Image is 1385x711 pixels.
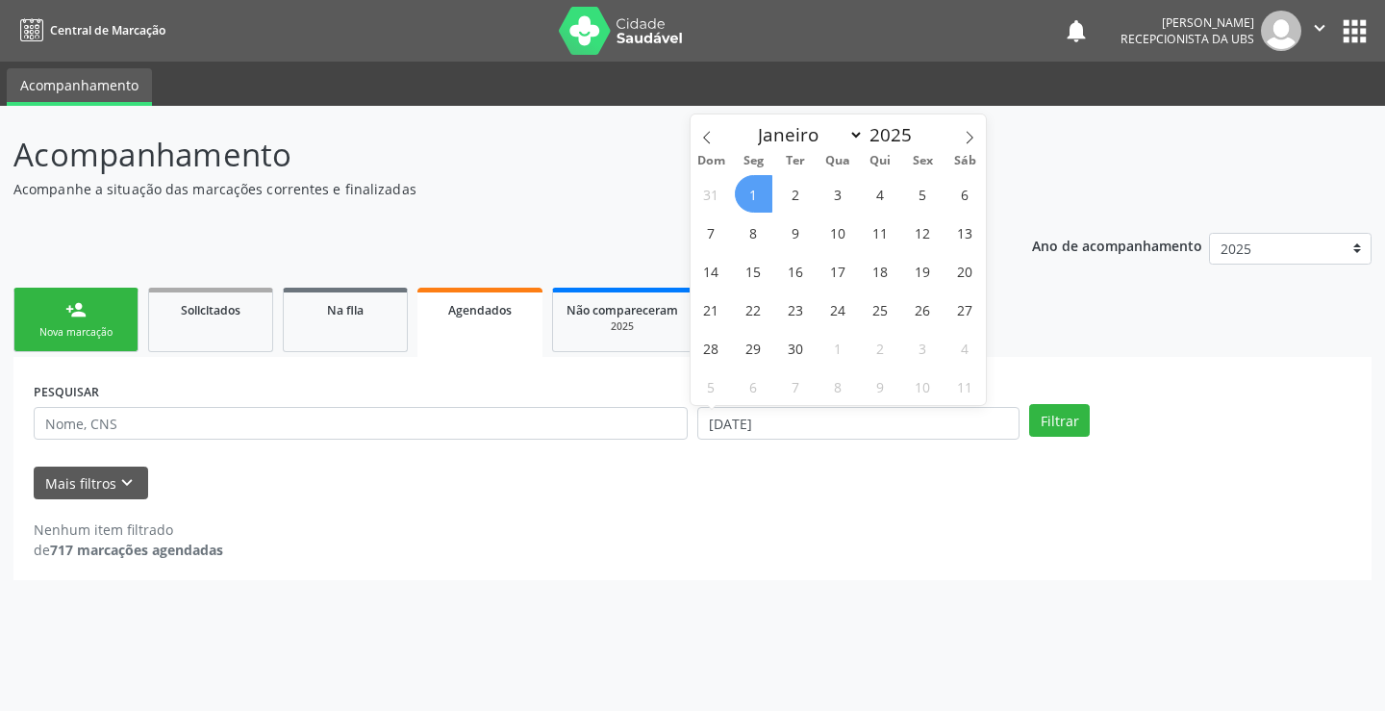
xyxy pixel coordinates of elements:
[735,329,772,367] span: Setembro 29, 2025
[28,325,124,340] div: Nova marcação
[904,368,942,405] span: Outubro 10, 2025
[567,302,678,318] span: Não compareceram
[34,377,99,407] label: PESQUISAR
[819,252,857,290] span: Setembro 17, 2025
[946,368,984,405] span: Outubro 11, 2025
[1338,14,1372,48] button: apps
[735,214,772,251] span: Setembro 8, 2025
[904,252,942,290] span: Setembro 19, 2025
[749,121,865,148] select: Month
[904,291,942,328] span: Setembro 26, 2025
[904,175,942,213] span: Setembro 5, 2025
[116,472,138,494] i: keyboard_arrow_down
[448,302,512,318] span: Agendados
[777,291,815,328] span: Setembro 23, 2025
[327,302,364,318] span: Na fila
[777,252,815,290] span: Setembro 16, 2025
[862,329,899,367] span: Outubro 2, 2025
[34,407,688,440] input: Nome, CNS
[567,319,678,334] div: 2025
[774,155,817,167] span: Ter
[50,22,165,38] span: Central de Marcação
[34,520,223,540] div: Nenhum item filtrado
[735,175,772,213] span: Setembro 1, 2025
[946,252,984,290] span: Setembro 20, 2025
[1032,233,1202,257] p: Ano de acompanhamento
[946,214,984,251] span: Setembro 13, 2025
[904,214,942,251] span: Setembro 12, 2025
[946,329,984,367] span: Outubro 4, 2025
[691,155,733,167] span: Dom
[34,467,148,500] button: Mais filtroskeyboard_arrow_down
[862,214,899,251] span: Setembro 11, 2025
[819,329,857,367] span: Outubro 1, 2025
[862,252,899,290] span: Setembro 18, 2025
[1029,404,1090,437] button: Filtrar
[859,155,901,167] span: Qui
[732,155,774,167] span: Seg
[819,214,857,251] span: Setembro 10, 2025
[1121,14,1254,31] div: [PERSON_NAME]
[1121,31,1254,47] span: Recepcionista da UBS
[181,302,240,318] span: Solicitados
[864,122,927,147] input: Year
[692,252,730,290] span: Setembro 14, 2025
[692,214,730,251] span: Setembro 7, 2025
[692,291,730,328] span: Setembro 21, 2025
[819,368,857,405] span: Outubro 8, 2025
[904,329,942,367] span: Outubro 3, 2025
[777,175,815,213] span: Setembro 2, 2025
[692,329,730,367] span: Setembro 28, 2025
[862,175,899,213] span: Setembro 4, 2025
[13,179,964,199] p: Acompanhe a situação das marcações correntes e finalizadas
[817,155,859,167] span: Qua
[862,291,899,328] span: Setembro 25, 2025
[34,540,223,560] div: de
[946,175,984,213] span: Setembro 6, 2025
[65,299,87,320] div: person_add
[7,68,152,106] a: Acompanhamento
[692,368,730,405] span: Outubro 5, 2025
[697,407,1020,440] input: Selecione um intervalo
[1261,11,1301,51] img: img
[1309,17,1330,38] i: 
[692,175,730,213] span: Agosto 31, 2025
[13,131,964,179] p: Acompanhamento
[50,541,223,559] strong: 717 marcações agendadas
[777,368,815,405] span: Outubro 7, 2025
[777,214,815,251] span: Setembro 9, 2025
[819,175,857,213] span: Setembro 3, 2025
[944,155,986,167] span: Sáb
[862,368,899,405] span: Outubro 9, 2025
[735,291,772,328] span: Setembro 22, 2025
[901,155,944,167] span: Sex
[777,329,815,367] span: Setembro 30, 2025
[1301,11,1338,51] button: 
[13,14,165,46] a: Central de Marcação
[946,291,984,328] span: Setembro 27, 2025
[1063,17,1090,44] button: notifications
[819,291,857,328] span: Setembro 24, 2025
[735,368,772,405] span: Outubro 6, 2025
[735,252,772,290] span: Setembro 15, 2025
